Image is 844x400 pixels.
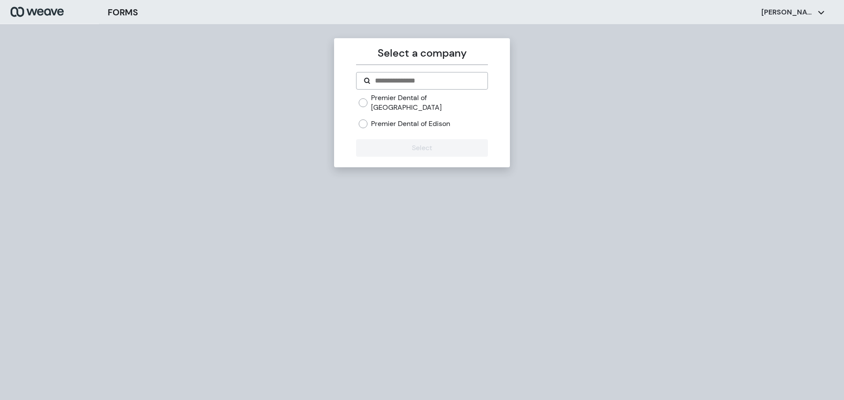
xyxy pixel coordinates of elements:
[374,76,480,86] input: Search
[108,6,138,19] h3: FORMS
[356,45,487,61] p: Select a company
[371,93,487,112] label: Premier Dental of [GEOGRAPHIC_DATA]
[761,7,814,17] p: [PERSON_NAME]
[356,139,487,157] button: Select
[371,119,450,129] label: Premier Dental of Edison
